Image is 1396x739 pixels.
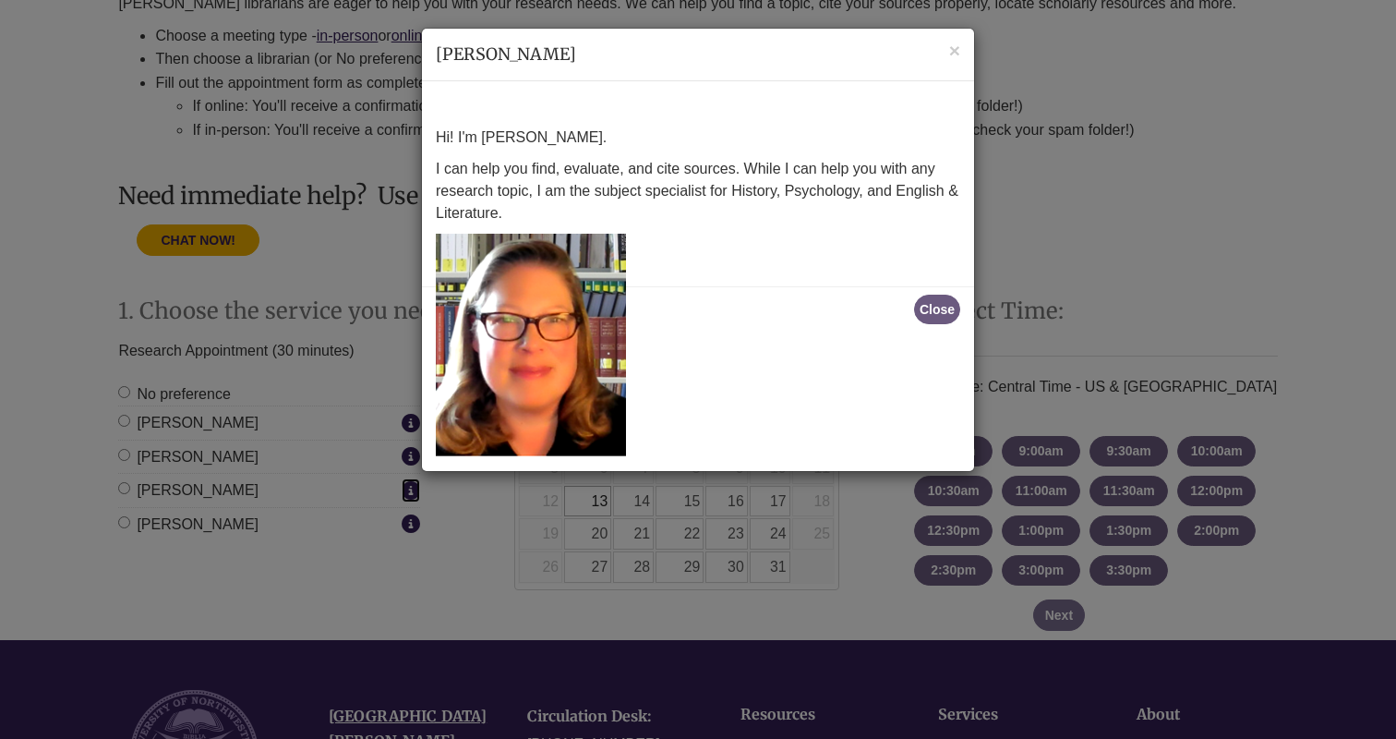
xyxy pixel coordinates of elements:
span: I can help you find, evaluate, and cite sources. While I can help you with any research topic, I ... [436,161,958,221]
button: Close [949,41,960,60]
span: × [949,40,960,61]
span: Hi! I'm [PERSON_NAME]. [436,129,607,145]
h4: [PERSON_NAME] [436,42,960,67]
button: Close [914,295,960,324]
